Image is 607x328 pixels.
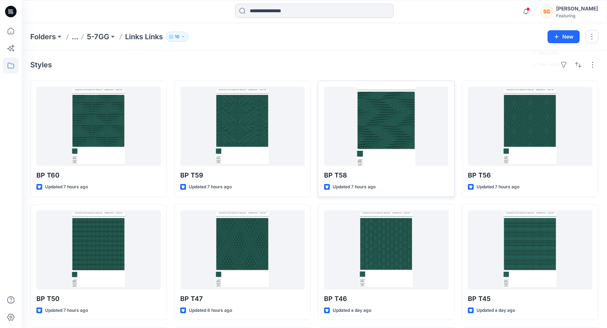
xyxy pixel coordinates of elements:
p: Links Links [125,32,163,42]
p: BP T59 [180,170,305,180]
p: 10 [175,33,180,41]
p: Updated a day ago [333,307,371,314]
p: Updated 7 hours ago [45,307,88,314]
p: BP T47 [180,294,305,304]
div: [PERSON_NAME] [556,4,598,13]
button: ... [72,32,78,42]
a: BP T46 [324,210,448,289]
p: BP T56 [468,170,592,180]
button: New [548,30,580,43]
p: BP T46 [324,294,448,304]
a: BP T45 [468,210,592,289]
p: Updated 8 hours ago [189,307,232,314]
a: Folders [30,32,56,42]
p: New Folder [539,61,560,67]
a: BP T56 [468,87,592,166]
p: Updated 7 hours ago [477,183,519,191]
a: New Style [528,47,579,59]
p: BP T60 [36,170,161,180]
p: Updated 7 hours ago [189,183,232,191]
p: Updated 7 hours ago [45,183,88,191]
a: BP T58 [324,87,448,166]
button: 10 [166,32,189,42]
a: BP T59 [180,87,305,166]
div: SG [540,5,553,18]
a: 5-7GG [87,32,109,42]
p: Updated 7 hours ago [333,183,376,191]
h4: Styles [30,60,52,69]
p: Updated a day ago [477,307,515,314]
p: BP T58 [324,170,448,180]
div: Featuring [556,13,598,18]
a: BP T60 [36,87,161,166]
a: BP T50 [36,210,161,289]
p: BP T45 [468,294,592,304]
p: BP T50 [36,294,161,304]
p: New Style [539,49,558,57]
a: BP T47 [180,210,305,289]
